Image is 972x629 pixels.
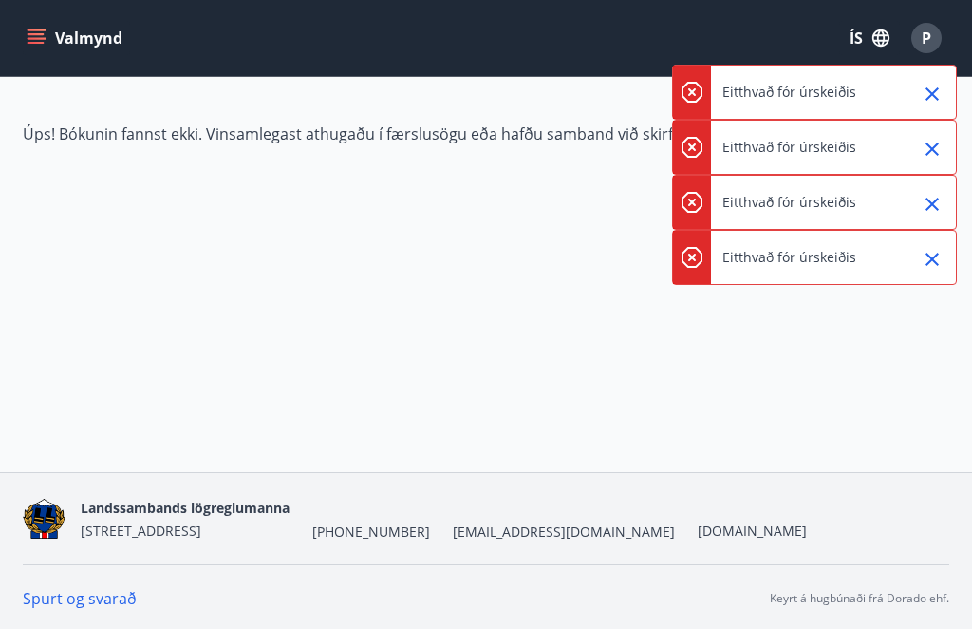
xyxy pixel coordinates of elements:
button: menu [23,21,130,55]
a: Spurt og svarað [23,588,137,609]
button: Close [916,133,948,165]
span: P [922,28,931,48]
button: P [904,15,949,61]
p: Keyrt á hugbúnaði frá Dorado ehf. [770,590,949,607]
img: 1cqKbADZNYZ4wXUG0EC2JmCwhQh0Y6EN22Kw4FTY.png [23,499,65,540]
span: [PHONE_NUMBER] [312,523,430,542]
p: Eitthvað fór úrskeiðis [722,193,856,212]
span: Landssambands lögreglumanna [81,499,290,517]
p: Eitthvað fór úrskeiðis [722,138,856,157]
span: Úps! Bókunin fannst ekki. Vinsamlegast athugaðu í færslusögu eða hafðu samband við skirfstofu fél... [23,124,780,144]
button: Close [916,78,948,110]
p: Eitthvað fór úrskeiðis [722,83,856,102]
button: Close [916,243,948,276]
button: Close [916,188,948,220]
span: [STREET_ADDRESS] [81,522,201,540]
a: [DOMAIN_NAME] [698,522,807,540]
p: Eitthvað fór úrskeiðis [722,248,856,267]
span: [EMAIL_ADDRESS][DOMAIN_NAME] [453,523,675,542]
button: ÍS [839,21,900,55]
